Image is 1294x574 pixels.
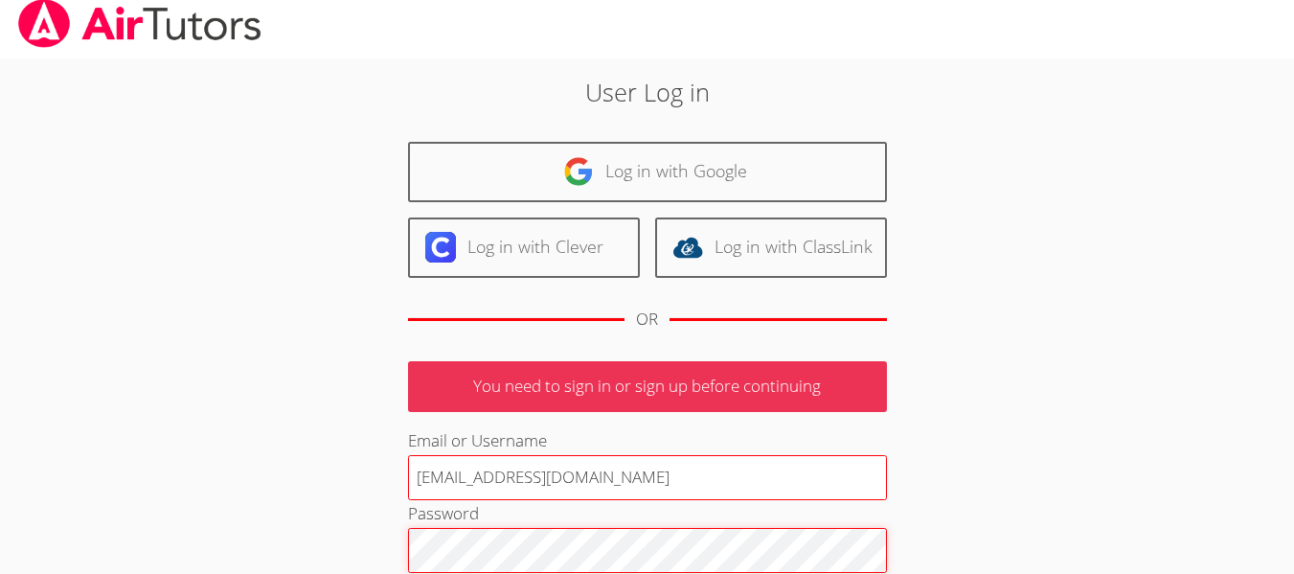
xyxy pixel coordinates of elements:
[408,142,887,202] a: Log in with Google
[672,232,703,263] img: classlink-logo-d6bb404cc1216ec64c9a2012d9dc4662098be43eaf13dc465df04b49fa7ab582.svg
[408,429,547,451] label: Email or Username
[408,502,479,524] label: Password
[425,232,456,263] img: clever-logo-6eab21bc6e7a338710f1a6ff85c0baf02591cd810cc4098c63d3a4b26e2feb20.svg
[408,361,887,412] p: You need to sign in or sign up before continuing
[408,218,640,278] a: Log in with Clever
[298,74,997,110] h2: User Log in
[655,218,887,278] a: Log in with ClassLink
[563,156,594,187] img: google-logo-50288ca7cdecda66e5e0955fdab243c47b7ad437acaf1139b6f446037453330a.svg
[636,306,658,333] div: OR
